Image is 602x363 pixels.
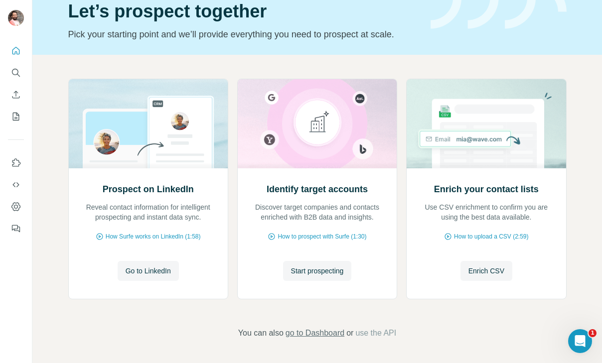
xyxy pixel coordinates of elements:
[8,198,24,216] button: Dashboard
[589,329,597,337] span: 1
[267,182,368,196] h2: Identify target accounts
[8,108,24,125] button: My lists
[248,202,387,222] p: Discover target companies and contacts enriched with B2B data and insights.
[8,64,24,82] button: Search
[106,232,201,241] span: How Surfe works on LinkedIn (1:58)
[417,202,556,222] p: Use CSV enrichment to confirm you are using the best data available.
[346,327,353,339] span: or
[8,86,24,104] button: Enrich CSV
[8,220,24,238] button: Feedback
[118,261,179,281] button: Go to LinkedIn
[8,154,24,172] button: Use Surfe on LinkedIn
[126,266,171,276] span: Go to LinkedIn
[460,261,512,281] button: Enrich CSV
[68,79,228,168] img: Prospect on LinkedIn
[8,42,24,60] button: Quick start
[68,27,419,41] p: Pick your starting point and we’ll provide everything you need to prospect at scale.
[454,232,528,241] span: How to upload a CSV (2:59)
[68,1,419,21] h1: Let’s prospect together
[406,79,566,168] img: Enrich your contact lists
[291,266,344,276] span: Start prospecting
[434,182,539,196] h2: Enrich your contact lists
[237,79,397,168] img: Identify target accounts
[286,327,344,339] button: go to Dashboard
[8,10,24,26] img: Avatar
[238,327,284,339] span: You can also
[8,176,24,194] button: Use Surfe API
[355,327,396,339] button: use the API
[79,202,218,222] p: Reveal contact information for intelligent prospecting and instant data sync.
[468,266,504,276] span: Enrich CSV
[278,232,366,241] span: How to prospect with Surfe (1:30)
[283,261,352,281] button: Start prospecting
[568,329,592,353] iframe: Intercom live chat
[103,182,194,196] h2: Prospect on LinkedIn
